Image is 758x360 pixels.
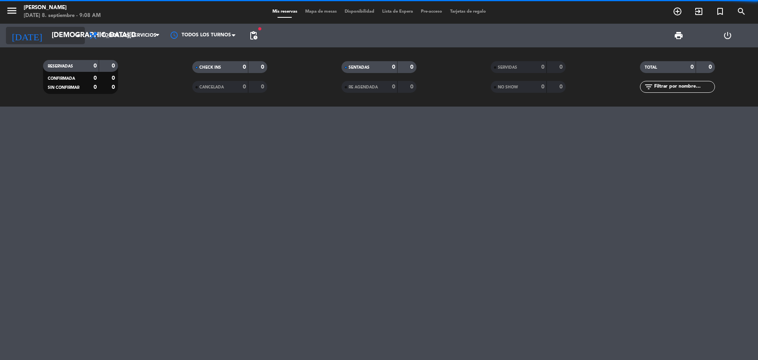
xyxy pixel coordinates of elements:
i: filter_list [644,82,653,92]
strong: 0 [541,64,544,70]
span: TOTAL [645,66,657,69]
i: menu [6,5,18,17]
span: CHECK INS [199,66,221,69]
strong: 0 [94,84,97,90]
span: SENTADAS [349,66,370,69]
span: Lista de Espera [378,9,417,14]
div: LOG OUT [703,24,752,47]
i: turned_in_not [715,7,725,16]
span: SERVIDAS [498,66,517,69]
span: RE AGENDADA [349,85,378,89]
strong: 0 [410,84,415,90]
strong: 0 [261,84,266,90]
strong: 0 [410,64,415,70]
strong: 0 [559,64,564,70]
input: Filtrar por nombre... [653,82,715,91]
strong: 0 [261,64,266,70]
strong: 0 [112,63,116,69]
strong: 0 [112,75,116,81]
span: print [674,31,683,40]
button: menu [6,5,18,19]
span: Mis reservas [268,9,301,14]
strong: 0 [94,75,97,81]
i: search [737,7,746,16]
span: fiber_manual_record [257,26,262,31]
span: Pre-acceso [417,9,446,14]
span: CANCELADA [199,85,224,89]
span: RESERVADAS [48,64,73,68]
strong: 0 [392,64,395,70]
span: Tarjetas de regalo [446,9,490,14]
i: power_settings_new [723,31,732,40]
strong: 0 [112,84,116,90]
div: [PERSON_NAME] [24,4,101,12]
strong: 0 [559,84,564,90]
i: add_circle_outline [673,7,682,16]
strong: 0 [94,63,97,69]
strong: 0 [243,64,246,70]
span: Disponibilidad [341,9,378,14]
i: arrow_drop_down [73,31,83,40]
span: Mapa de mesas [301,9,341,14]
span: CONFIRMADA [48,77,75,81]
strong: 0 [541,84,544,90]
span: pending_actions [249,31,258,40]
span: NO SHOW [498,85,518,89]
span: Todos los servicios [102,33,156,38]
strong: 0 [690,64,694,70]
span: SIN CONFIRMAR [48,86,79,90]
strong: 0 [392,84,395,90]
div: [DATE] 8. septiembre - 9:08 AM [24,12,101,20]
strong: 0 [709,64,713,70]
i: exit_to_app [694,7,704,16]
i: [DATE] [6,27,48,44]
strong: 0 [243,84,246,90]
